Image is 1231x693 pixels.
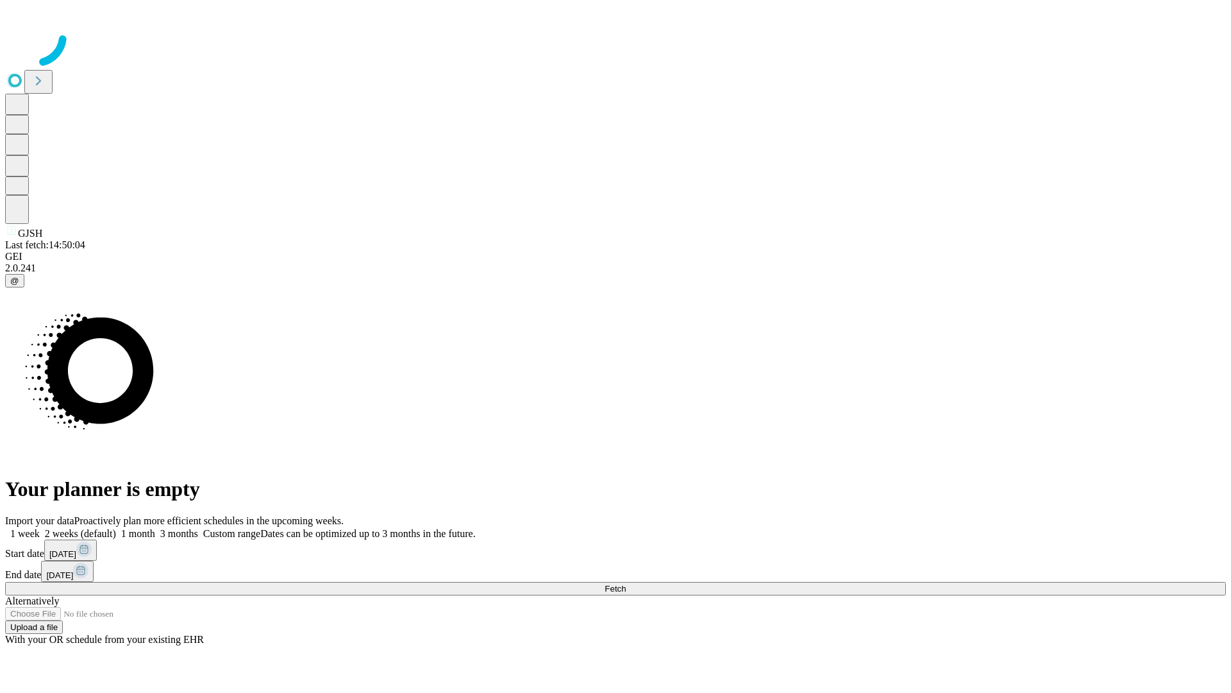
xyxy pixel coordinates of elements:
[41,561,94,582] button: [DATE]
[45,528,116,539] span: 2 weeks (default)
[46,570,73,580] span: [DATE]
[260,528,475,539] span: Dates can be optimized up to 3 months in the future.
[49,549,76,559] span: [DATE]
[121,528,155,539] span: 1 month
[5,540,1226,561] div: Start date
[18,228,42,239] span: GJSH
[5,262,1226,274] div: 2.0.241
[203,528,260,539] span: Custom range
[10,276,19,286] span: @
[5,620,63,634] button: Upload a file
[44,540,97,561] button: [DATE]
[160,528,198,539] span: 3 months
[5,251,1226,262] div: GEI
[5,477,1226,501] h1: Your planner is empty
[10,528,40,539] span: 1 week
[5,239,85,250] span: Last fetch: 14:50:04
[5,274,24,287] button: @
[5,582,1226,595] button: Fetch
[5,515,74,526] span: Import your data
[74,515,344,526] span: Proactively plan more efficient schedules in the upcoming weeks.
[5,561,1226,582] div: End date
[5,595,59,606] span: Alternatively
[605,584,626,594] span: Fetch
[5,634,204,645] span: With your OR schedule from your existing EHR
